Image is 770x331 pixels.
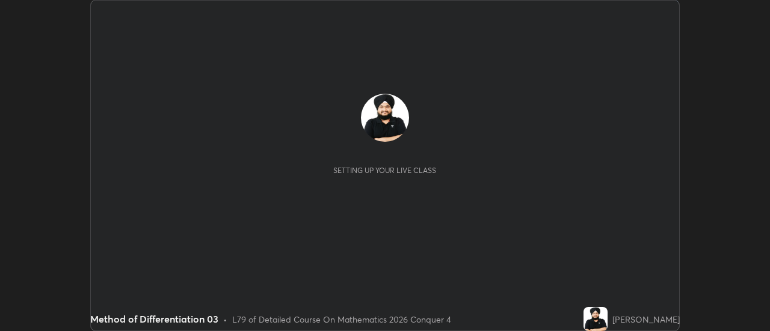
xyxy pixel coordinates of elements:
img: 49c44c0c82fd49ed8593eb54a93dce6e.jpg [361,94,409,142]
div: [PERSON_NAME] [612,313,680,326]
div: Method of Differentiation 03 [90,312,218,326]
div: • [223,313,227,326]
img: 49c44c0c82fd49ed8593eb54a93dce6e.jpg [584,307,608,331]
div: L79 of Detailed Course On Mathematics 2026 Conquer 4 [232,313,451,326]
div: Setting up your live class [333,166,436,175]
